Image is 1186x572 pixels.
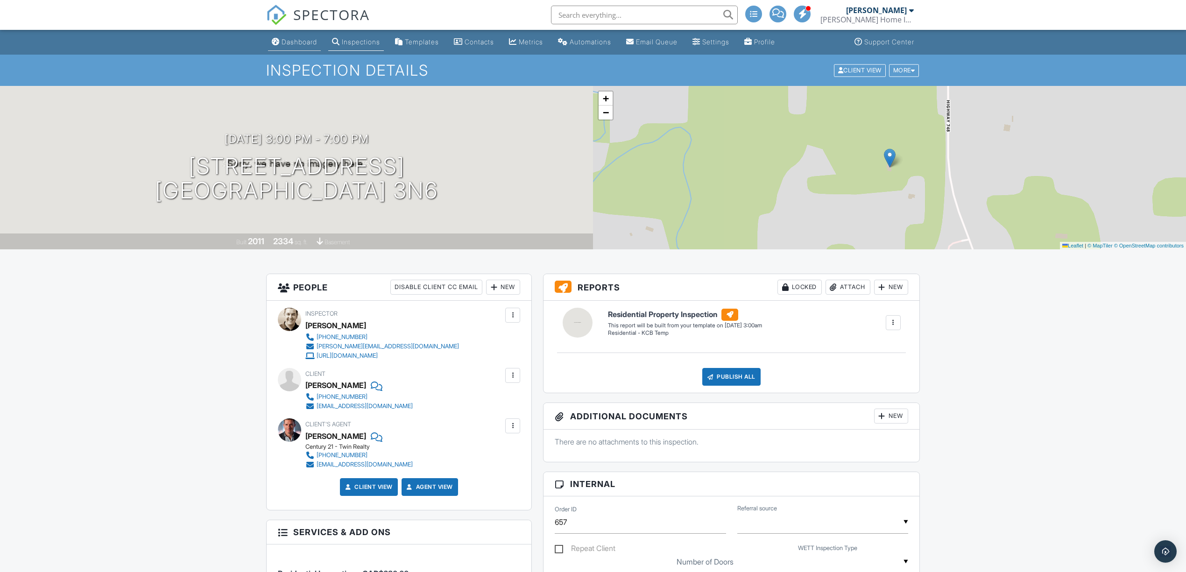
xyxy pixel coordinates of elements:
[884,148,896,168] img: Marker
[603,106,609,118] span: −
[741,34,779,51] a: Company Profile
[391,34,443,51] a: Templates
[737,504,777,513] label: Referral source
[622,34,681,51] a: Email Queue
[689,34,733,51] a: Settings
[328,34,384,51] a: Inspections
[305,402,413,411] a: [EMAIL_ADDRESS][DOMAIN_NAME]
[282,38,317,46] div: Dashboard
[874,280,908,295] div: New
[677,557,734,567] label: Number of Doors
[555,437,908,447] p: There are no attachments to this inspection.
[450,34,498,51] a: Contacts
[405,38,439,46] div: Templates
[702,38,729,46] div: Settings
[305,451,413,460] a: [PHONE_NUMBER]
[325,239,350,246] span: basement
[465,38,494,46] div: Contacts
[544,472,919,496] h3: Internal
[603,92,609,104] span: +
[1087,243,1113,248] a: © MapTiler
[305,421,351,428] span: Client's Agent
[554,34,615,51] a: Automations (Advanced)
[305,310,338,317] span: Inspector
[1114,243,1184,248] a: © OpenStreetMap contributors
[519,38,543,46] div: Metrics
[608,309,762,321] h6: Residential Property Inspection
[266,5,287,25] img: The Best Home Inspection Software - Spectora
[834,64,886,77] div: Client View
[846,6,907,15] div: [PERSON_NAME]
[305,342,459,351] a: [PERSON_NAME][EMAIL_ADDRESS][DOMAIN_NAME]
[317,352,378,360] div: [URL][DOMAIN_NAME]
[864,38,914,46] div: Support Center
[273,236,293,246] div: 2334
[702,368,761,386] div: Publish All
[305,429,366,443] a: [PERSON_NAME]
[236,239,247,246] span: Built
[608,329,762,337] div: Residential - KCB Temp
[317,333,367,341] div: [PHONE_NUMBER]
[317,343,459,350] div: [PERSON_NAME][EMAIL_ADDRESS][DOMAIN_NAME]
[305,318,366,332] div: [PERSON_NAME]
[544,403,919,430] h3: Additional Documents
[317,461,413,468] div: [EMAIL_ADDRESS][DOMAIN_NAME]
[505,34,547,51] a: Metrics
[248,236,264,246] div: 2011
[295,239,308,246] span: sq. ft.
[570,38,611,46] div: Automations
[305,332,459,342] a: [PHONE_NUMBER]
[826,280,870,295] div: Attach
[343,482,393,492] a: Client View
[544,274,919,301] h3: Reports
[305,370,325,377] span: Client
[555,505,577,514] label: Order ID
[1085,243,1086,248] span: |
[317,393,367,401] div: [PHONE_NUMBER]
[1154,540,1177,563] div: Open Intercom Messenger
[225,133,369,145] h3: [DATE] 3:00 pm - 7:00 pm
[155,154,438,204] h1: [STREET_ADDRESS] [GEOGRAPHIC_DATA] 3N6
[305,443,420,451] div: Century 21 - Twin Realty
[851,34,918,51] a: Support Center
[405,482,453,492] a: Agent View
[798,544,857,552] label: WETT Inspection Type
[551,6,738,24] input: Search everything...
[486,280,520,295] div: New
[305,460,413,469] a: [EMAIL_ADDRESS][DOMAIN_NAME]
[833,66,888,73] a: Client View
[754,38,775,46] div: Profile
[1062,243,1083,248] a: Leaflet
[599,106,613,120] a: Zoom out
[268,34,321,51] a: Dashboard
[608,322,762,329] div: This report will be built from your template on [DATE] 3:00am
[555,544,615,556] label: Repeat Client
[636,38,678,46] div: Email Queue
[305,378,366,392] div: [PERSON_NAME]
[390,280,482,295] div: Disable Client CC Email
[305,351,459,360] a: [URL][DOMAIN_NAME]
[266,13,370,32] a: SPECTORA
[874,409,908,424] div: New
[266,62,920,78] h1: Inspection Details
[889,64,919,77] div: More
[342,38,380,46] div: Inspections
[267,274,531,301] h3: People
[599,92,613,106] a: Zoom in
[317,403,413,410] div: [EMAIL_ADDRESS][DOMAIN_NAME]
[293,5,370,24] span: SPECTORA
[267,520,531,544] h3: Services & Add ons
[777,280,822,295] div: Locked
[820,15,914,24] div: Harris Home Inspections
[317,452,367,459] div: [PHONE_NUMBER]
[305,392,413,402] a: [PHONE_NUMBER]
